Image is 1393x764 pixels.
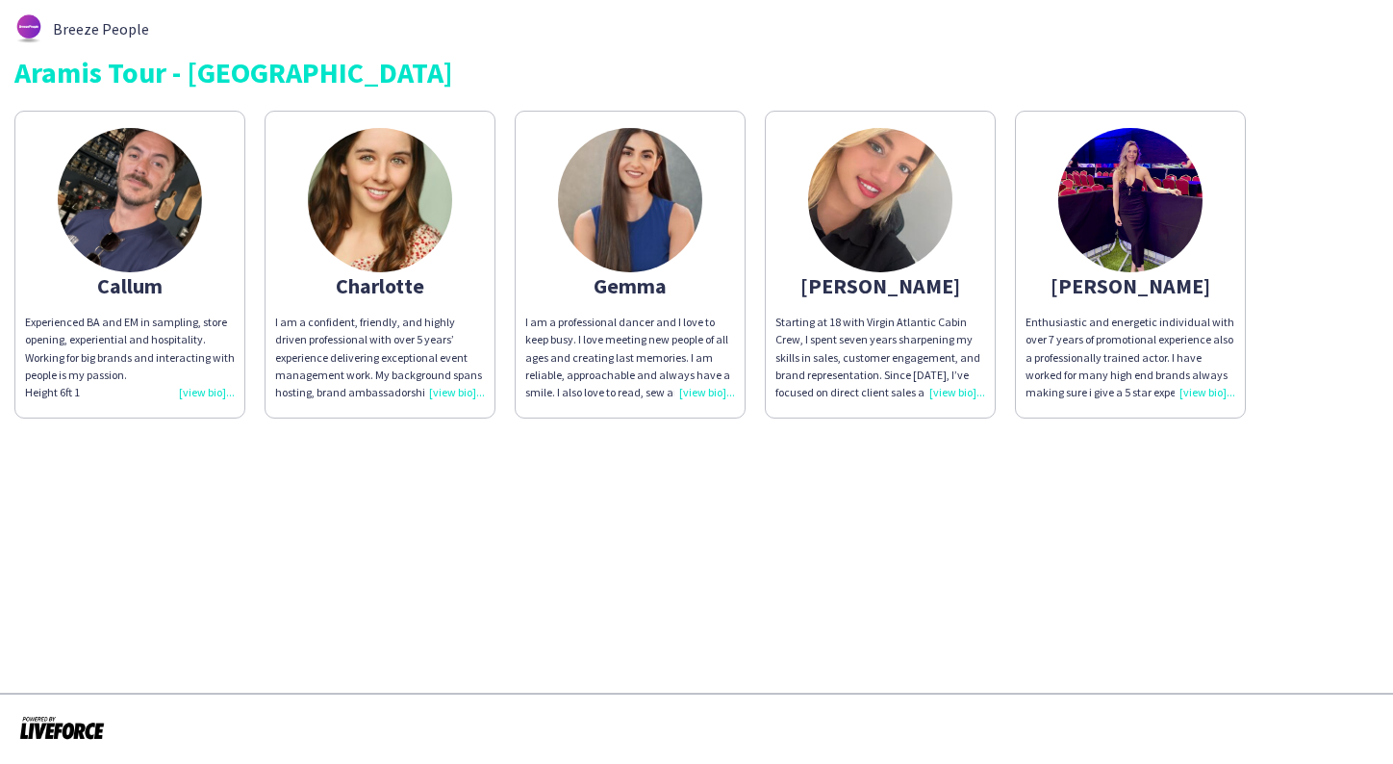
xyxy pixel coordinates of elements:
[25,385,80,399] span: Height 6ft 1
[25,315,235,382] span: Experienced BA and EM in sampling, store opening, experiential and hospitality. Working for big b...
[14,58,1379,87] div: Aramis Tour - [GEOGRAPHIC_DATA]
[525,314,735,401] div: I am a professional dancer and I love to keep busy. I love meeting new people of all ages and cre...
[1026,277,1235,294] div: [PERSON_NAME]
[58,128,202,272] img: thumb-a75ad81d-69a4-46a5-b25b-ba31c9647926.png
[525,277,735,294] div: Gemma
[53,20,149,38] span: Breeze People
[558,128,702,272] img: thumb-68a5f6c3da8c7.jpg
[1026,315,1234,399] span: Enthusiastic and energetic individual with over 7 years of promotional experience also a professi...
[308,128,452,272] img: thumb-61846364a4b55.jpeg
[808,128,952,272] img: thumb-673385a389c29.jpeg
[275,314,485,401] p: I am a confident, friendly, and highly driven professional with over 5 years’ experience deliveri...
[775,314,985,401] div: Starting at 18 with Virgin Atlantic Cabin Crew, I spent seven years sharpening my skills in sales...
[775,277,985,294] div: [PERSON_NAME]
[275,277,485,294] div: Charlotte
[1058,128,1203,272] img: thumb-e0b4dbcb-3ae2-4402-9333-a244fa7ffc6f.jpg
[25,277,235,294] div: Callum
[14,14,43,43] img: thumb-62876bd588459.png
[19,714,105,741] img: Powered by Liveforce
